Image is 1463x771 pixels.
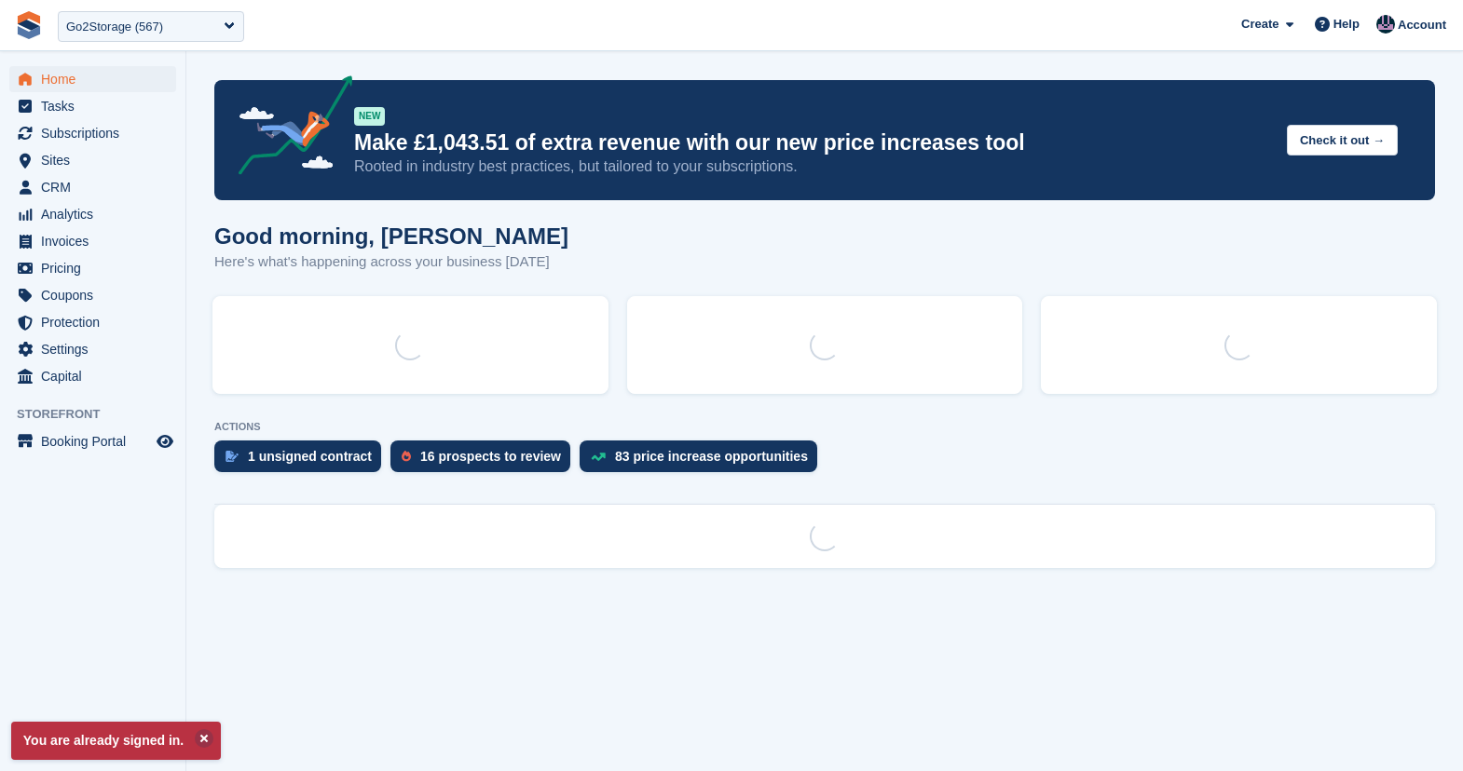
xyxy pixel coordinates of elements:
[9,147,176,173] a: menu
[1333,15,1360,34] span: Help
[214,223,568,249] h1: Good morning, [PERSON_NAME]
[41,282,153,308] span: Coupons
[223,75,353,182] img: price-adjustments-announcement-icon-8257ccfd72463d97f412b2fc003d46551f7dbcb40ab6d574587a9cd5c0d94...
[354,156,1272,177] p: Rooted in industry best practices, but tailored to your subscriptions.
[41,201,153,227] span: Analytics
[615,449,808,464] div: 83 price increase opportunities
[9,336,176,362] a: menu
[41,255,153,281] span: Pricing
[66,18,163,36] div: Go2Storage (567)
[41,336,153,362] span: Settings
[9,120,176,146] a: menu
[9,228,176,254] a: menu
[9,428,176,454] a: menu
[41,147,153,173] span: Sites
[41,228,153,254] span: Invoices
[214,421,1435,433] p: ACTIONS
[214,440,390,481] a: 1 unsigned contract
[9,201,176,227] a: menu
[41,309,153,335] span: Protection
[11,722,221,760] p: You are already signed in.
[248,449,372,464] div: 1 unsigned contract
[1376,15,1395,34] img: Oliver Bruce
[390,440,580,481] a: 16 prospects to review
[41,174,153,200] span: CRM
[9,309,176,335] a: menu
[226,451,239,462] img: contract_signature_icon-13c848040528278c33f63329250d36e43548de30e8caae1d1a13099fd9432cc5.svg
[17,405,185,424] span: Storefront
[154,430,176,453] a: Preview store
[1398,16,1446,34] span: Account
[41,93,153,119] span: Tasks
[9,255,176,281] a: menu
[354,107,385,126] div: NEW
[580,440,827,481] a: 83 price increase opportunities
[591,453,606,461] img: price_increase_opportunities-93ffe204e8149a01c8c9dc8f82e8f89637d9d84a8eef4429ea346261dce0b2c0.svg
[9,174,176,200] a: menu
[41,363,153,389] span: Capital
[420,449,561,464] div: 16 prospects to review
[214,251,568,273] p: Here's what's happening across your business [DATE]
[9,363,176,389] a: menu
[41,66,153,92] span: Home
[1287,125,1398,156] button: Check it out →
[41,120,153,146] span: Subscriptions
[354,129,1272,156] p: Make £1,043.51 of extra revenue with our new price increases tool
[9,282,176,308] a: menu
[1241,15,1278,34] span: Create
[41,428,153,454] span: Booking Portal
[9,66,176,92] a: menu
[15,11,43,39] img: stora-icon-8386f47178a22dfd0bd8f6a31ec36ba5ce8667c1dd55bd0f319d3a0aa187defe.svg
[402,451,411,462] img: prospect-51fa495bee0391a8d652442698ab0144808aea92771e9ea1ae160a38d050c398.svg
[9,93,176,119] a: menu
